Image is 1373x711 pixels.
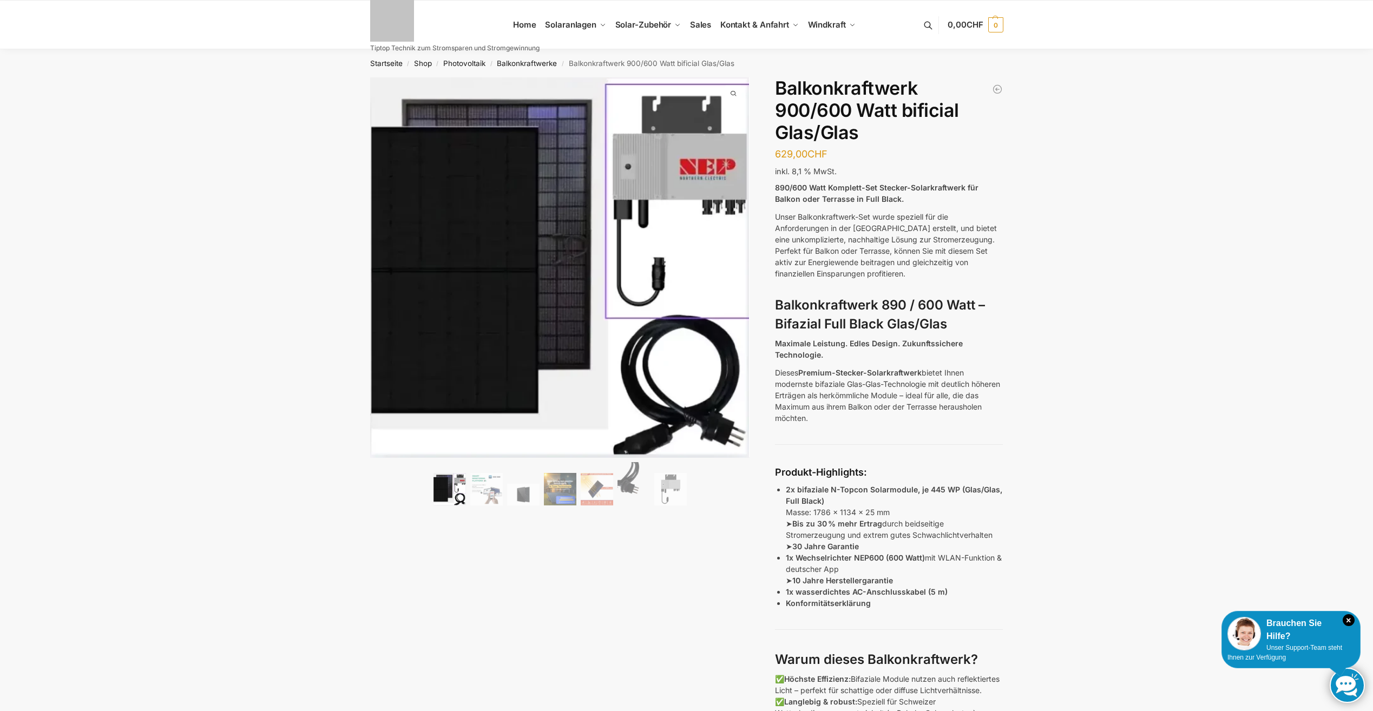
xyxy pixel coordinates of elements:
[792,542,859,551] strong: 30 Jahre Garantie
[786,484,1003,552] p: Masse: 1786 x 1134 x 25 mm ➤ durch beidseitige Stromerzeugung und extrem gutes Schwachlichtverhal...
[803,1,860,49] a: Windkraft
[432,60,443,68] span: /
[988,17,1003,32] span: 0
[775,167,837,176] span: inkl. 8,1 % MwSt.
[485,60,497,68] span: /
[507,484,540,505] img: Maysun
[370,77,750,458] img: Balkonkraftwerk 900/600 Watt bificial Glas/Glas 1
[443,59,485,68] a: Photovoltaik
[685,1,715,49] a: Sales
[1343,614,1355,626] i: Schließen
[775,211,1003,279] p: Unser Balkonkraftwerk-Set wurde speziell für die Anforderungen in der [GEOGRAPHIC_DATA] erstellt,...
[784,674,851,683] strong: Höchste Effizienz:
[497,59,557,68] a: Balkonkraftwerke
[786,553,925,562] strong: 1x Wechselrichter NEP600 (600 Watt)
[792,576,893,585] strong: 10 Jahre Herstellergarantie
[786,552,1003,586] p: mit WLAN-Funktion & deutscher App ➤
[690,19,712,30] span: Sales
[654,473,687,505] img: Balkonkraftwerk 900/600 Watt bificial Glas/Glas – Bild 7
[470,473,503,505] img: Balkonkraftwerk 900/600 Watt bificial Glas/Glas – Bild 2
[786,598,871,608] strong: Konformitätserklärung
[786,485,1002,505] strong: 2x bifaziale N-Topcon Solarmodule, je 445 WP (Glas/Glas, Full Black)
[1227,617,1261,650] img: Customer service
[403,60,414,68] span: /
[948,9,1003,41] a: 0,00CHF 0
[545,19,596,30] span: Solaranlagen
[784,697,857,706] strong: Langlebig & robust:
[351,49,1022,77] nav: Breadcrumb
[807,148,827,160] span: CHF
[775,183,978,203] strong: 890/600 Watt Komplett-Set Stecker-Solarkraftwerk für Balkon oder Terrasse in Full Black.
[749,77,1129,457] img: Balkonkraftwerk 900/600 Watt bificial Glas/Glas 3
[775,297,985,332] strong: Balkonkraftwerk 890 / 600 Watt – Bifazial Full Black Glas/Glas
[798,368,922,377] strong: Premium-Stecker-Solarkraftwerk
[786,587,948,596] strong: 1x wasserdichtes AC-Anschlusskabel (5 m)
[1227,644,1342,661] span: Unser Support-Team steht Ihnen zur Verfügung
[581,473,613,505] img: Bificial 30 % mehr Leistung
[992,84,1003,95] a: Balkonkraftwerk 1780 Watt mit 4 KWh Zendure Batteriespeicher Notstrom fähig
[1227,617,1355,643] div: Brauchen Sie Hilfe?
[948,19,983,30] span: 0,00
[433,473,466,505] img: Bificiales Hochleistungsmodul
[775,77,1003,143] h1: Balkonkraftwerk 900/600 Watt bificial Glas/Glas
[615,19,672,30] span: Solar-Zubehör
[775,651,978,667] strong: Warum dieses Balkonkraftwerk?
[557,60,568,68] span: /
[541,1,610,49] a: Solaranlagen
[792,519,882,528] strong: Bis zu 30 % mehr Ertrag
[370,59,403,68] a: Startseite
[617,462,650,505] img: Anschlusskabel-3meter_schweizer-stecker
[544,473,576,505] img: Balkonkraftwerk 900/600 Watt bificial Glas/Glas – Bild 4
[775,339,963,359] strong: Maximale Leistung. Edles Design. Zukunftssichere Technologie.
[808,19,846,30] span: Windkraft
[775,367,1003,424] p: Dieses bietet Ihnen modernste bifaziale Glas-Glas-Technologie mit deutlich höheren Erträgen als h...
[967,19,983,30] span: CHF
[370,45,540,51] p: Tiptop Technik zum Stromsparen und Stromgewinnung
[715,1,803,49] a: Kontakt & Anfahrt
[720,19,789,30] span: Kontakt & Anfahrt
[775,466,867,478] strong: Produkt-Highlights:
[775,148,827,160] bdi: 629,00
[610,1,685,49] a: Solar-Zubehör
[414,59,432,68] a: Shop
